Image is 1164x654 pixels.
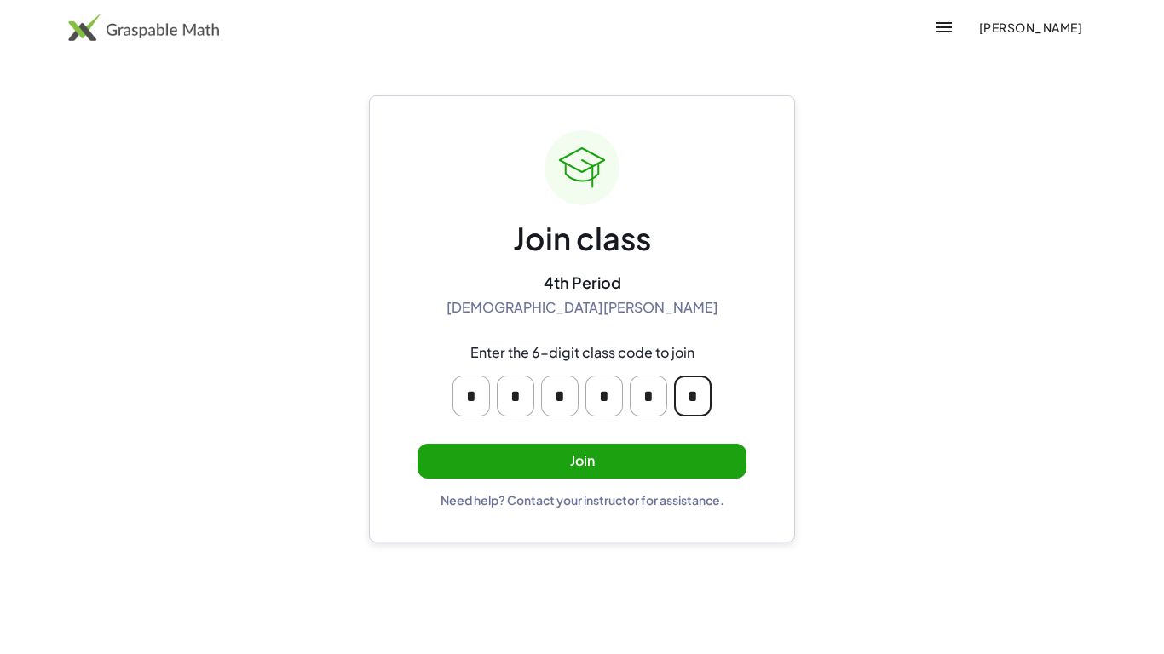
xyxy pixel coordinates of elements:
div: Enter the 6-digit class code to join [470,344,694,362]
input: Please enter OTP character 6 [674,376,712,416]
input: Please enter OTP character 2 [497,376,534,416]
input: Please enter OTP character 3 [541,376,579,416]
div: Join class [513,219,651,259]
span: [PERSON_NAME] [978,20,1082,35]
button: [PERSON_NAME] [965,12,1096,43]
div: Need help? Contact your instructor for assistance. [441,492,724,508]
div: 4th Period [544,272,621,292]
div: [DEMOGRAPHIC_DATA][PERSON_NAME] [447,299,718,317]
button: Join [418,444,746,479]
input: Please enter OTP character 4 [585,376,623,416]
input: Please enter OTP character 5 [630,376,667,416]
input: Please enter OTP character 1 [452,376,490,416]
